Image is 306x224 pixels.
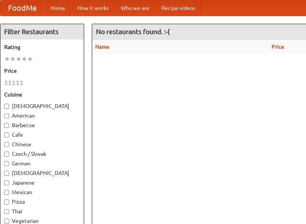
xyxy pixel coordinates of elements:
input: Barbecue [4,123,9,128]
input: American [4,113,9,118]
li: $ [12,78,16,87]
li: $ [4,78,8,87]
li: ★ [16,55,21,63]
ng-pluralize: No restaurants found. :-( [96,28,170,35]
label: Barbecue [4,121,80,129]
a: Name [95,44,109,50]
label: Chinese [4,141,80,148]
li: ★ [4,55,10,63]
label: Pizza [4,198,80,206]
label: Cafe [4,131,80,139]
h5: Cuisine [4,91,80,98]
input: Cafe [4,132,9,137]
h5: Price [4,67,80,75]
input: [DEMOGRAPHIC_DATA] [4,171,9,176]
h4: Filter Restaurants [0,24,84,39]
input: Thai [4,209,9,214]
a: How it works [71,0,115,16]
a: Recipe videos [155,0,201,16]
input: [DEMOGRAPHIC_DATA] [4,104,9,109]
input: German [4,161,9,166]
input: Mexican [4,190,9,195]
input: Chinese [4,142,9,147]
h5: Rating [4,43,80,51]
a: Who we are [115,0,155,16]
input: Japanese [4,180,9,185]
input: Czech / Slovak [4,152,9,157]
label: Thai [4,208,80,215]
a: FoodMe [0,0,44,16]
li: ★ [27,55,33,63]
a: Price [272,44,284,50]
li: $ [20,78,23,87]
label: Mexican [4,188,80,196]
input: Pizza [4,199,9,204]
label: German [4,160,80,167]
a: Home [44,0,71,16]
label: Czech / Slovak [4,150,80,158]
input: Vegetarian [4,219,9,224]
li: ★ [21,55,27,63]
label: Japanese [4,179,80,186]
li: ★ [10,55,16,63]
label: [DEMOGRAPHIC_DATA] [4,169,80,177]
li: $ [8,78,12,87]
label: [DEMOGRAPHIC_DATA] [4,102,80,110]
label: American [4,112,80,119]
li: $ [16,78,20,87]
